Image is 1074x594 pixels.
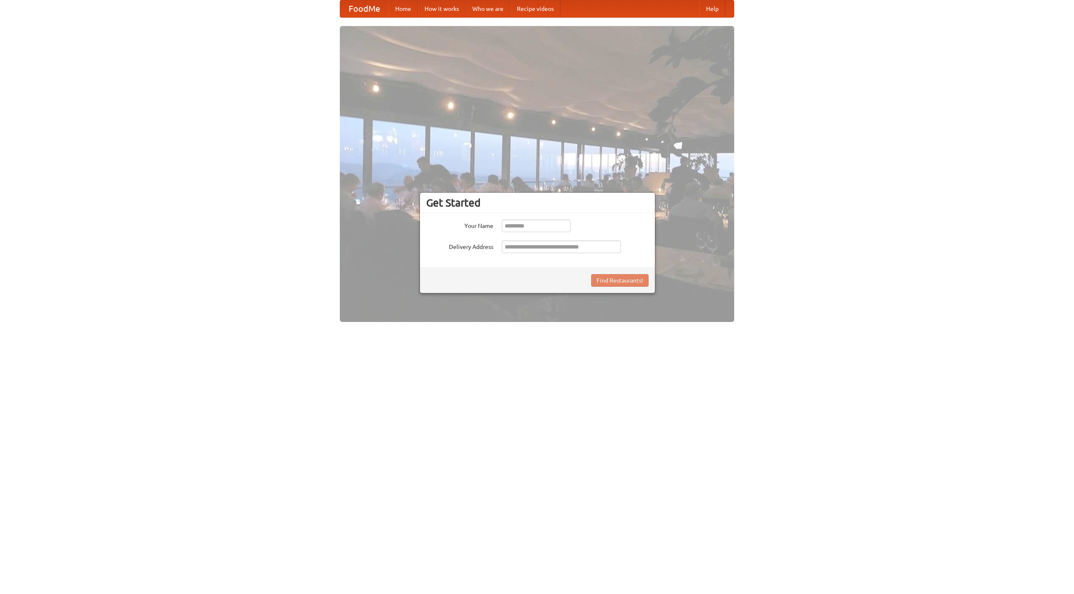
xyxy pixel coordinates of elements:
a: Who we are [466,0,510,17]
a: Help [699,0,725,17]
h3: Get Started [426,196,649,209]
label: Your Name [426,220,493,230]
a: Home [388,0,418,17]
button: Find Restaurants! [591,274,649,287]
a: FoodMe [340,0,388,17]
label: Delivery Address [426,241,493,251]
a: How it works [418,0,466,17]
a: Recipe videos [510,0,560,17]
